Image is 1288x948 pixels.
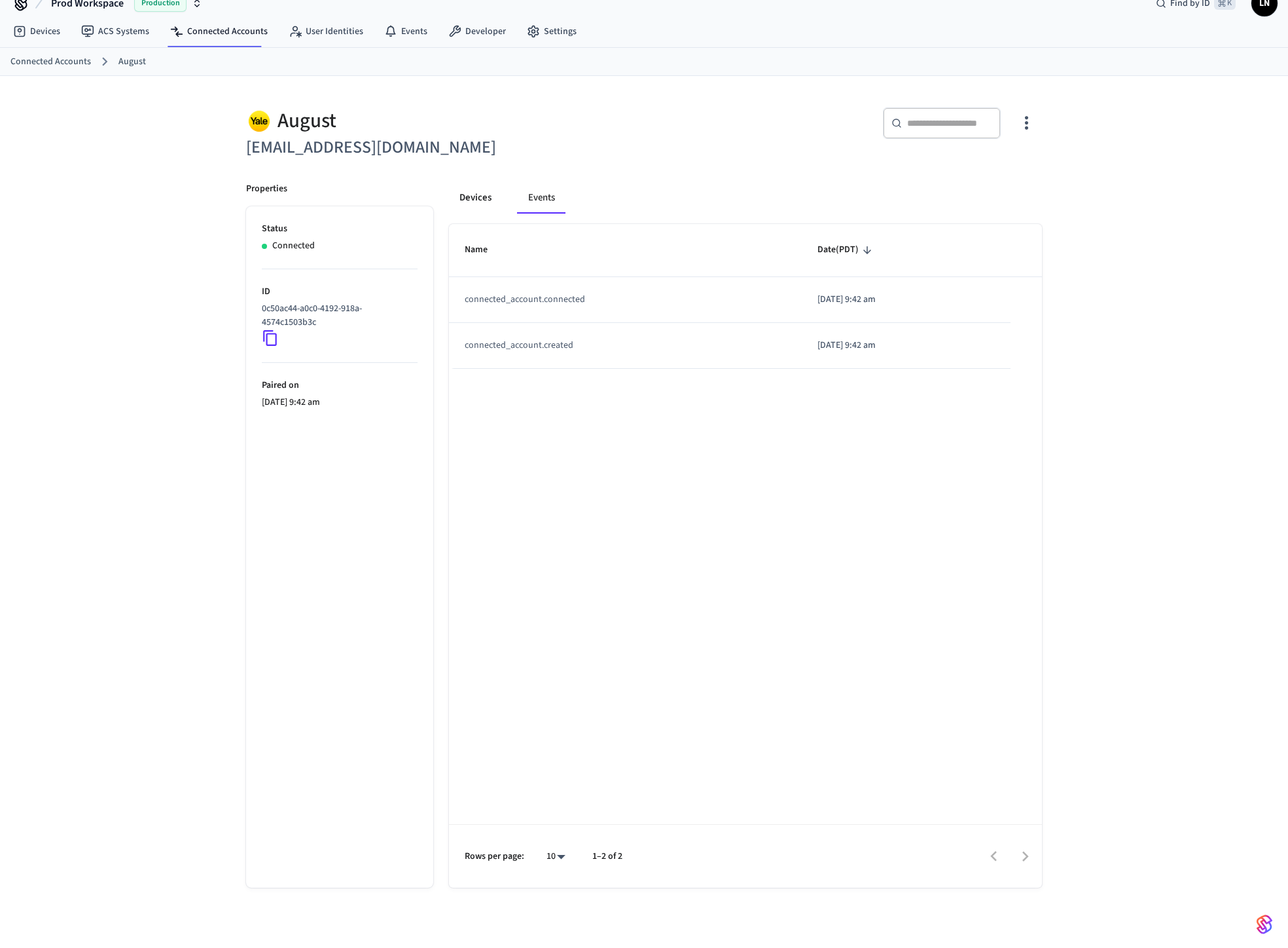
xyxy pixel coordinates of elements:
a: ACS Systems [71,20,160,43]
h6: [EMAIL_ADDRESS][DOMAIN_NAME] [246,134,636,161]
span: Name [465,240,505,260]
p: Connected [272,239,315,253]
p: [DATE] 9:42 am [817,339,995,352]
a: Connected Accounts [10,55,91,69]
td: connected_account.connected [449,277,802,323]
a: Connected Accounts [160,20,278,43]
span: Date(PDT) [817,240,876,260]
a: Devices [3,20,71,43]
p: Status [262,222,418,236]
td: connected_account.created [449,323,802,369]
a: Events [374,20,438,43]
div: 10 [540,847,571,866]
button: Devices [449,182,502,214]
div: connected account tabs [449,182,1042,214]
a: User Identities [278,20,374,43]
img: Yale Logo, Square [246,107,272,134]
p: [DATE] 9:42 am [262,396,418,409]
p: Paired on [262,379,418,392]
p: Rows per page: [465,850,524,863]
a: August [118,55,146,69]
img: SeamLogoGradient.69752ec5.svg [1257,914,1272,935]
p: 0c50ac44-a0c0-4192-918a-4574c1503b3c [262,302,412,330]
p: [DATE] 9:42 am [817,293,995,307]
p: ID [262,285,418,299]
table: sticky table [449,224,1042,368]
a: Developer [438,20,516,43]
button: Events [518,182,565,214]
p: 1–2 of 2 [592,850,622,863]
div: August [246,107,636,134]
a: Settings [516,20,587,43]
p: Properties [246,182,287,196]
